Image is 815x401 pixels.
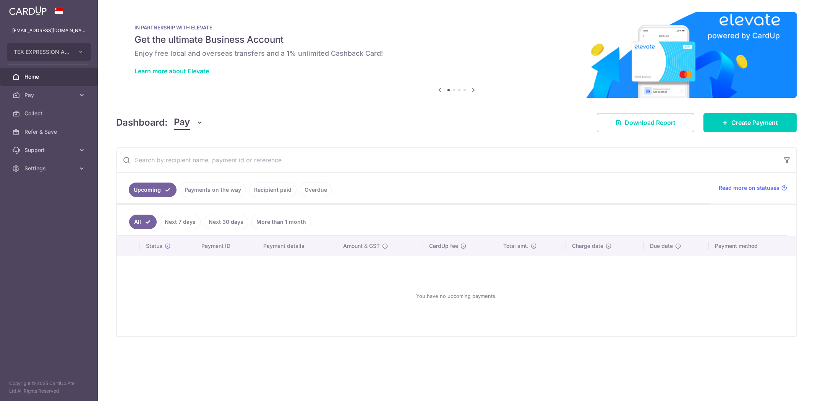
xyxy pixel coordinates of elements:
p: IN PARTNERSHIP WITH ELEVATE [134,24,778,31]
a: Create Payment [703,113,797,132]
a: Read more on statuses [719,184,787,192]
span: Due date [650,242,673,250]
a: Payments on the way [180,183,246,197]
a: Learn more about Elevate [134,67,209,75]
h6: Enjoy free local and overseas transfers and a 1% unlimited Cashback Card! [134,49,778,58]
span: Total amt. [503,242,528,250]
span: Pay [174,115,190,130]
img: CardUp [9,6,47,15]
a: Next 30 days [204,215,248,229]
a: Next 7 days [160,215,201,229]
span: Charge date [572,242,603,250]
h4: Dashboard: [116,116,168,129]
a: All [129,215,157,229]
p: [EMAIL_ADDRESS][DOMAIN_NAME] [12,27,86,34]
button: TEX EXPRESSION ASSOCIATES [7,43,91,61]
span: Download Report [625,118,676,127]
span: Read more on statuses [719,184,779,192]
a: Recipient paid [249,183,297,197]
button: Pay [174,115,203,130]
span: Create Payment [731,118,778,127]
img: Renovation banner [116,12,797,98]
span: CardUp fee [429,242,458,250]
a: Download Report [597,113,694,132]
input: Search by recipient name, payment id or reference [117,148,778,172]
span: Amount & GST [343,242,380,250]
span: Refer & Save [24,128,75,136]
th: Payment details [257,236,337,256]
h5: Get the ultimate Business Account [134,34,778,46]
span: Home [24,73,75,81]
a: Upcoming [129,183,177,197]
span: Status [146,242,162,250]
a: Overdue [300,183,332,197]
a: More than 1 month [251,215,311,229]
span: Pay [24,91,75,99]
span: Settings [24,165,75,172]
span: Collect [24,110,75,117]
th: Payment method [709,236,796,256]
div: You have no upcoming payments. [126,262,787,330]
th: Payment ID [195,236,257,256]
span: Support [24,146,75,154]
span: TEX EXPRESSION ASSOCIATES [14,48,70,56]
